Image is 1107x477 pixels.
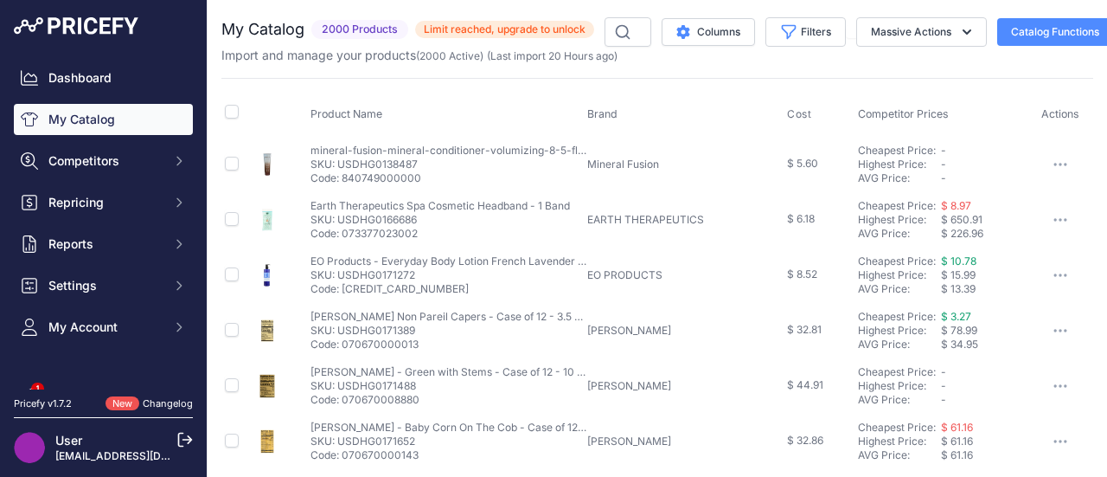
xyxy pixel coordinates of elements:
div: $ 226.96 [941,227,1024,241]
span: $ 5.60 [787,157,818,170]
span: Brand [587,107,617,120]
div: Highest Price: [858,324,941,338]
span: $ 8.52 [787,268,817,280]
p: Import and manage your products [221,47,617,64]
span: New [106,396,139,411]
a: Alerts [14,381,193,412]
span: - [941,379,946,392]
img: Pricefy Logo [14,17,138,35]
p: [PERSON_NAME] Non Pareil Capers - Case of 12 - 3.5 oz. [310,310,587,324]
span: - [941,144,946,157]
span: Actions [1041,107,1079,120]
a: $ 10.78 [941,255,976,268]
a: $ 8.97 [941,199,971,212]
button: Massive Actions [856,17,987,47]
p: EARTH THERAPEUTICS [587,213,717,227]
p: [PERSON_NAME] - Green with Stems - Case of 12 - 10 oz [310,365,587,379]
span: Settings [48,277,162,294]
div: Highest Price: [858,435,941,448]
span: - [941,393,946,406]
a: Cheapest Price: [858,310,936,323]
span: - [941,365,946,378]
span: $ 15.99 [941,268,976,281]
span: Reports [48,235,162,253]
h2: My Catalog [221,17,304,42]
p: Code: [CREDIT_CARD_NUMBER] [310,282,587,296]
div: Highest Price: [858,213,941,227]
a: Dashboard [14,62,193,93]
span: (Last import 20 Hours ago) [487,49,617,62]
div: $ 61.16 [941,448,1024,462]
p: SKU: USDHG0171389 [310,324,587,338]
button: Competitors [14,145,193,177]
span: My Account [48,319,162,336]
button: Repricing [14,187,193,218]
span: Repricing [48,194,162,211]
div: Highest Price: [858,379,941,393]
button: Filters [765,17,846,47]
p: Code: 070670000143 [310,448,587,462]
a: User [55,433,82,448]
a: Cheapest Price: [858,144,936,157]
span: Cost [787,107,811,121]
span: $ 78.99 [941,324,977,337]
button: My Account [14,312,193,343]
div: AVG Price: [858,171,941,185]
p: Code: 073377023002 [310,227,570,241]
p: [PERSON_NAME] [587,379,717,393]
a: [EMAIL_ADDRESS][DOMAIN_NAME] [55,449,236,462]
span: $ 44.91 [787,378,823,391]
p: [PERSON_NAME] [587,324,717,338]
span: Limit reached, upgrade to unlock [415,21,594,38]
span: $ 32.86 [787,434,823,447]
p: EO PRODUCTS [587,268,717,282]
span: 2000 Products [311,20,408,40]
button: Reports [14,229,193,260]
span: $ 61.16 [941,435,973,448]
input: Search [605,17,651,47]
button: Columns [662,18,755,46]
p: SKU: USDHG0171488 [310,379,587,393]
a: 2000 Active [419,49,480,62]
div: AVG Price: [858,282,941,296]
p: SKU: USDHG0171652 [310,435,587,448]
div: AVG Price: [858,393,941,407]
span: $ 32.81 [787,323,822,336]
button: Cost [787,107,815,121]
p: Code: 840749000000 [310,171,587,185]
span: - [941,171,946,184]
p: EO Products - Everyday Body Lotion French Lavender - 8 fl oz [310,255,587,268]
span: $ 6.18 [787,212,815,225]
div: AVG Price: [858,227,941,241]
p: Mineral Fusion [587,158,717,171]
p: [PERSON_NAME] - Baby Corn On The Cob - Case of 12 - 15 oz [310,421,587,435]
div: $ 34.95 [941,338,1024,351]
p: SKU: USDHG0166686 [310,213,570,227]
a: My Catalog [14,104,193,135]
span: Competitors [48,152,162,170]
span: - [941,158,946,171]
p: Code: 070670008880 [310,393,587,407]
p: SKU: USDHG0138487 [310,158,587,171]
p: [PERSON_NAME] [587,435,717,448]
div: AVG Price: [858,448,941,462]
button: Settings [14,270,193,301]
a: Changelog [143,397,193,409]
p: SKU: USDHG0171272 [310,268,587,282]
div: AVG Price: [858,338,941,351]
div: $ 13.39 [941,282,1024,296]
a: Cheapest Price: [858,199,936,212]
p: mineral-fusion-mineral-conditioner-volumizing-8-5-fl-oz [310,144,587,158]
a: Cheapest Price: [858,421,936,434]
a: Cheapest Price: [858,255,936,268]
div: Pricefy v1.7.2 [14,396,72,411]
span: $ 650.91 [941,213,982,226]
a: Cheapest Price: [858,365,936,378]
a: $ 3.27 [941,310,971,323]
a: $ 61.16 [941,421,973,434]
p: Code: 070670000013 [310,338,587,351]
span: ( ) [416,49,483,62]
span: Competitor Prices [858,107,949,120]
p: Earth Therapeutics Spa Cosmetic Headband - 1 Band [310,199,570,213]
span: Product Name [310,107,382,120]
